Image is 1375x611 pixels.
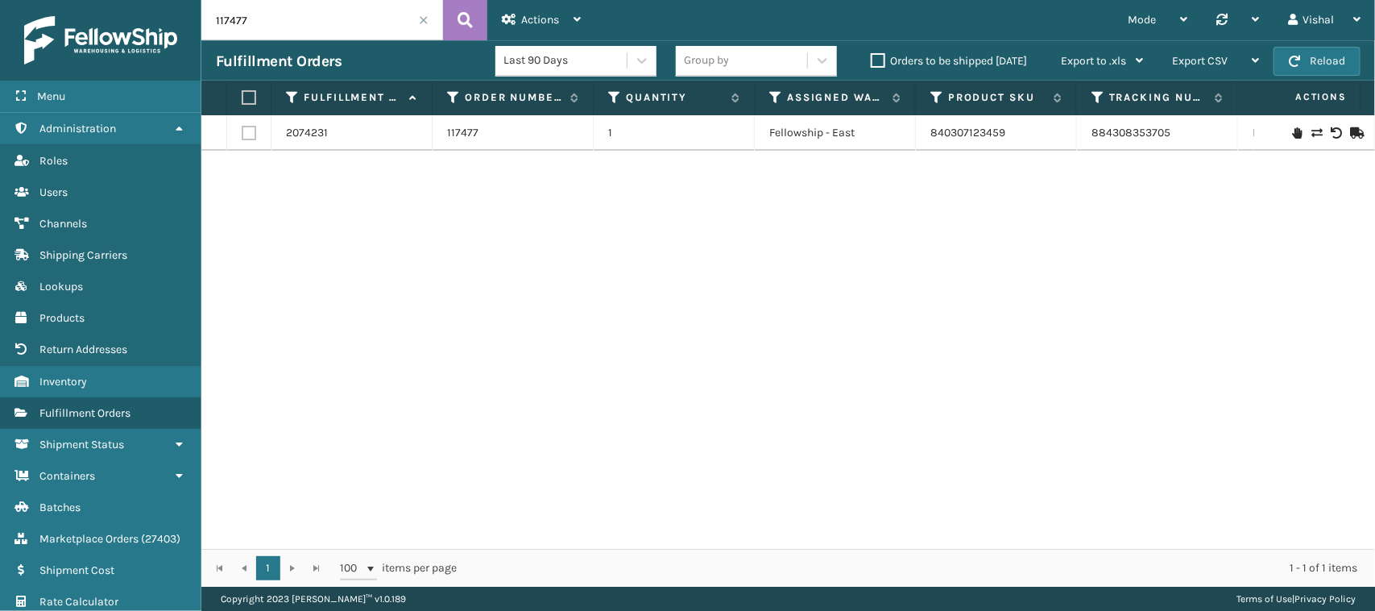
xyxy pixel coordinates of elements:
div: | [1236,587,1356,611]
label: Order Number [465,90,562,105]
span: Fulfillment Orders [39,406,130,420]
h3: Fulfillment Orders [216,52,342,71]
a: 840307123459 [930,126,1005,139]
td: 1 [594,115,755,151]
span: Batches [39,501,81,514]
label: Fulfillment Order Id [304,90,401,105]
button: Reload [1274,47,1361,76]
span: Export CSV [1172,54,1228,68]
label: Product SKU [948,90,1046,105]
span: ( 27403 ) [141,532,180,546]
td: Fellowship - East [755,115,916,151]
label: Quantity [626,90,723,105]
span: Marketplace Orders [39,532,139,546]
a: 884308353705 [1091,126,1170,139]
i: Void Label [1331,127,1340,139]
span: items per page [340,556,458,580]
span: Channels [39,217,87,231]
span: Lookups [39,280,83,293]
span: 100 [340,560,364,576]
div: Group by [684,52,729,69]
span: Users [39,185,68,199]
i: Mark as Shipped [1350,127,1360,139]
label: Tracking Number [1109,90,1207,105]
a: 117477 [447,125,478,141]
span: Rate Calculator [39,595,118,609]
span: Return Addresses [39,343,127,356]
span: Roles [39,154,68,168]
div: 1 - 1 of 1 items [480,560,1357,576]
a: 2074231 [286,125,328,141]
span: Inventory [39,375,87,389]
span: Shipment Status [39,438,124,451]
p: Copyright 2023 [PERSON_NAME]™ v 1.0.189 [221,587,406,611]
span: Menu [37,89,65,103]
a: Terms of Use [1236,593,1292,605]
span: Shipment Cost [39,563,114,577]
span: Mode [1128,13,1156,27]
span: Export to .xls [1061,54,1126,68]
div: Last 90 Days [503,52,628,69]
i: On Hold [1292,127,1302,139]
span: Administration [39,122,116,135]
span: Actions [521,13,559,27]
i: Change shipping [1311,127,1321,139]
label: Assigned Warehouse [787,90,884,105]
a: 1 [256,556,280,580]
span: Containers [39,469,95,483]
label: Orders to be shipped [DATE] [871,54,1027,68]
span: Actions [1245,84,1356,110]
span: Shipping Carriers [39,248,127,262]
a: Privacy Policy [1294,593,1356,605]
img: logo [24,16,177,64]
span: Products [39,311,85,325]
